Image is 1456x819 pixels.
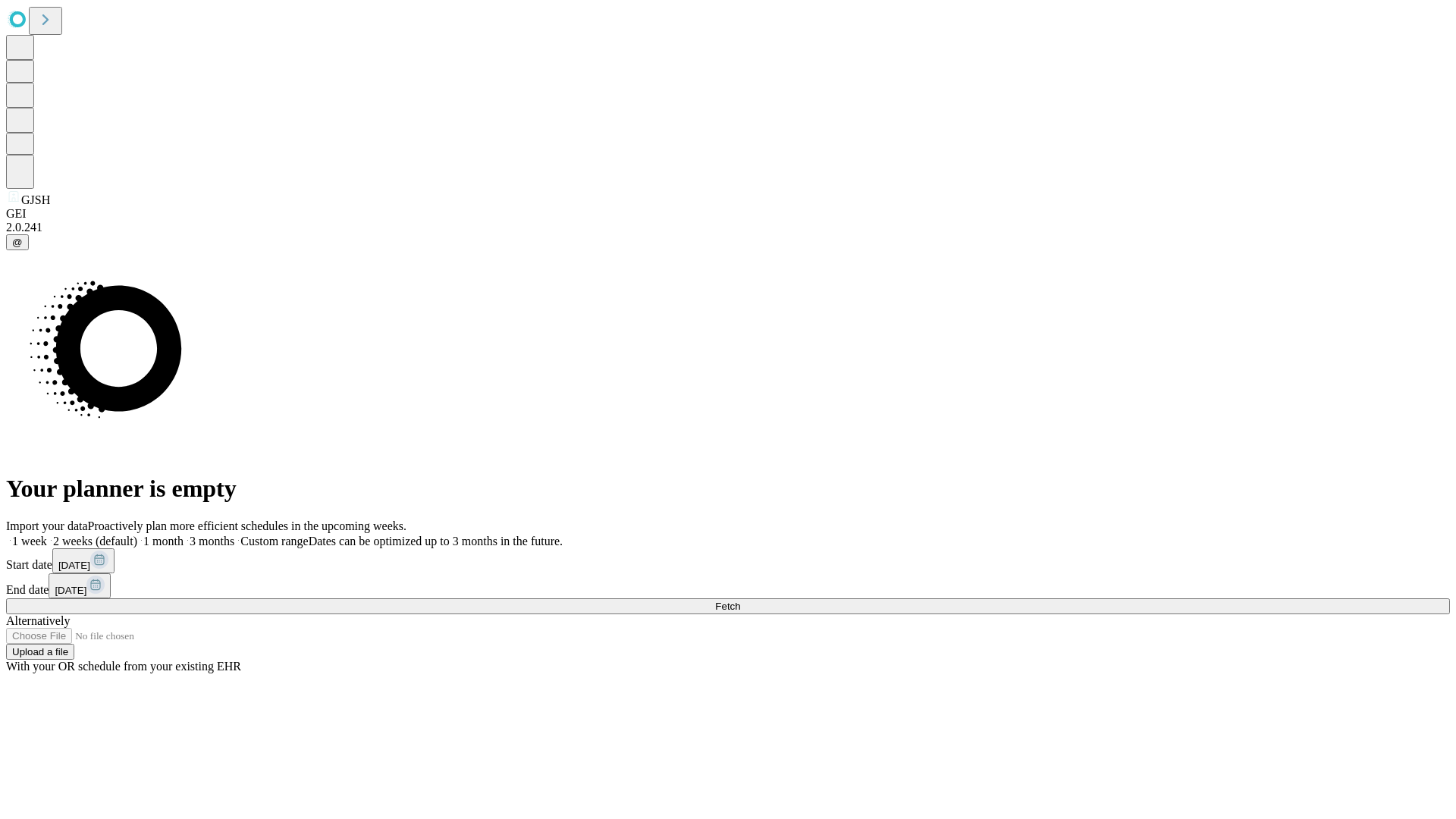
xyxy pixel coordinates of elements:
button: @ [6,234,29,250]
button: Upload a file [6,644,74,660]
button: Fetch [6,598,1450,614]
span: 3 months [190,535,234,548]
button: [DATE] [49,573,111,598]
span: GJSH [21,193,50,206]
span: Dates can be optimized up to 3 months in the future. [309,535,563,548]
h1: Your planner is empty [6,475,1450,503]
div: 2.0.241 [6,221,1450,234]
span: 1 week [12,535,47,548]
span: @ [12,237,23,248]
div: GEI [6,207,1450,221]
div: End date [6,573,1450,598]
span: Custom range [240,535,308,548]
span: Fetch [715,601,740,612]
span: Import your data [6,519,88,532]
span: Alternatively [6,614,70,627]
button: [DATE] [52,548,115,573]
span: With your OR schedule from your existing EHR [6,660,241,673]
span: 1 month [143,535,184,548]
span: Proactively plan more efficient schedules in the upcoming weeks. [88,519,406,532]
span: [DATE] [58,560,90,571]
span: [DATE] [55,585,86,596]
span: 2 weeks (default) [53,535,137,548]
div: Start date [6,548,1450,573]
